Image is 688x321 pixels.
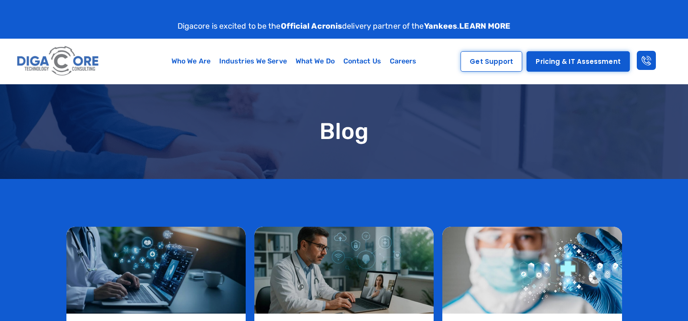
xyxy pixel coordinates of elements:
[424,21,458,31] strong: Yankees
[459,21,510,31] a: LEARN MORE
[254,227,434,314] img: What is Telehealth
[138,51,451,71] nav: Menu
[178,20,511,32] p: Digacore is excited to be the delivery partner of the .
[281,21,342,31] strong: Official Acronis
[215,51,291,71] a: Industries We Serve
[536,58,620,65] span: Pricing & IT Assessment
[66,119,622,144] h1: Blog
[442,227,622,314] img: User Onboarding and Offboarding in Healthcare IT Security
[385,51,421,71] a: Careers
[15,43,102,79] img: Digacore logo 1
[470,58,513,65] span: Get Support
[291,51,339,71] a: What We Do
[66,227,246,314] img: benefits of managed it services
[167,51,215,71] a: Who We Are
[527,51,629,72] a: Pricing & IT Assessment
[339,51,385,71] a: Contact Us
[461,51,522,72] a: Get Support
